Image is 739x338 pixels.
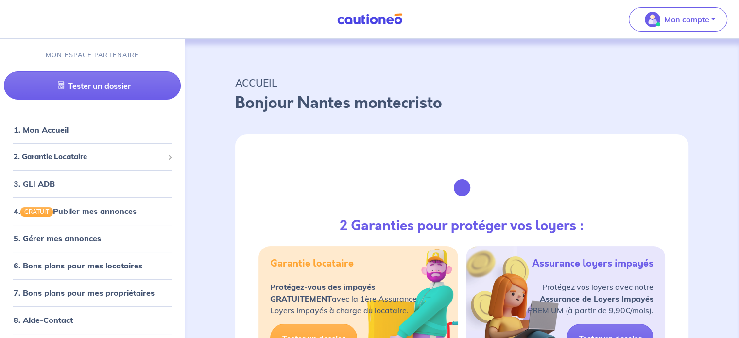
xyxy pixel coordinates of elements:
a: 3. GLI ADB [14,179,55,189]
h3: 2 Garanties pour protéger vos loyers : [340,218,584,234]
a: Tester un dossier [4,71,181,100]
a: 1. Mon Accueil [14,125,69,135]
div: 6. Bons plans pour mes locataires [4,256,181,275]
img: Cautioneo [333,13,406,25]
div: 7. Bons plans pour mes propriétaires [4,283,181,302]
a: 7. Bons plans pour mes propriétaires [14,288,155,298]
p: Bonjour Nantes montecristo [235,91,688,115]
p: avec la 1ère Assurance Loyers Impayés à charge du locataire. [270,281,417,316]
button: illu_account_valid_menu.svgMon compte [629,7,727,32]
div: 2. Garantie Locataire [4,147,181,166]
a: 6. Bons plans pour mes locataires [14,261,142,270]
div: 1. Mon Accueil [4,120,181,140]
div: 8. Aide-Contact [4,310,181,330]
div: 3. GLI ADB [4,174,181,194]
a: 5. Gérer mes annonces [14,233,101,243]
strong: Protégez-vous des impayés GRATUITEMENT [270,282,375,303]
p: Protégez vos loyers avec notre PREMIUM (à partir de 9,90€/mois). [528,281,653,316]
img: illu_account_valid_menu.svg [645,12,660,27]
strong: Assurance de Loyers Impayés [540,294,653,303]
a: 8. Aide-Contact [14,315,73,325]
p: Mon compte [664,14,709,25]
h5: Garantie locataire [270,258,354,269]
span: 2. Garantie Locataire [14,151,164,162]
p: ACCUEIL [235,74,688,91]
h5: Assurance loyers impayés [532,258,653,269]
img: justif-loupe [436,161,488,214]
a: 4.GRATUITPublier mes annonces [14,206,137,216]
div: 4.GRATUITPublier mes annonces [4,201,181,221]
div: 5. Gérer mes annonces [4,229,181,248]
p: MON ESPACE PARTENAIRE [46,51,139,60]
